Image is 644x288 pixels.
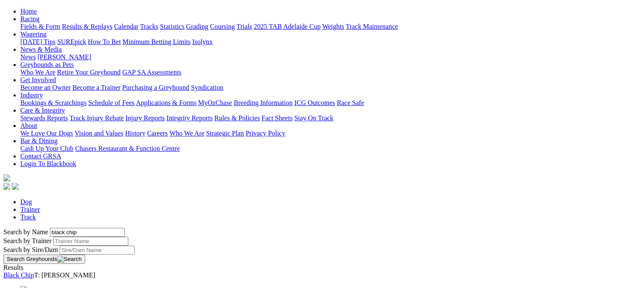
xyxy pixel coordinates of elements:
[75,145,180,152] a: Chasers Restaurant & Function Centre
[210,23,235,30] a: Coursing
[20,130,73,137] a: We Love Our Dogs
[337,99,364,106] a: Race Safe
[160,23,185,30] a: Statistics
[192,38,213,45] a: Isolynx
[3,271,34,279] a: Black Chip
[57,38,86,45] a: SUREpick
[20,84,641,91] div: Get Involved
[3,174,10,181] img: logo-grsa-white.png
[20,122,37,129] a: About
[20,213,36,221] a: Track
[234,99,293,106] a: Breeding Information
[262,114,293,122] a: Fact Sheets
[254,23,321,30] a: 2025 TAB Adelaide Cup
[3,264,641,271] div: Results
[20,206,40,213] a: Trainer
[3,237,52,244] label: Search by Trainer
[20,69,641,76] div: Greyhounds as Pets
[20,69,55,76] a: Who We Are
[20,137,58,144] a: Bar & Dining
[20,46,62,53] a: News & Media
[53,237,128,246] input: Search by Trainer name
[20,107,65,114] a: Care & Integrity
[20,152,61,160] a: Contact GRSA
[186,23,208,30] a: Grading
[3,183,10,190] img: facebook.svg
[20,61,74,68] a: Greyhounds as Pets
[37,53,91,61] a: [PERSON_NAME]
[20,145,73,152] a: Cash Up Your Club
[114,23,138,30] a: Calendar
[50,228,125,237] input: Search by Greyhound name
[62,23,112,30] a: Results & Replays
[140,23,158,30] a: Tracks
[20,15,39,22] a: Racing
[20,53,36,61] a: News
[20,160,76,167] a: Login To Blackbook
[346,23,398,30] a: Track Maintenance
[246,130,285,137] a: Privacy Policy
[3,228,48,235] label: Search by Name
[20,38,641,46] div: Wagering
[236,23,252,30] a: Trials
[57,256,82,263] img: Search
[125,130,145,137] a: History
[12,183,19,190] img: twitter.svg
[147,130,168,137] a: Careers
[20,30,47,38] a: Wagering
[20,38,55,45] a: [DATE] Tips
[20,99,86,106] a: Bookings & Scratchings
[136,99,196,106] a: Applications & Forms
[3,246,58,253] label: Search by Sire/Dam
[191,84,223,91] a: Syndication
[294,99,335,106] a: ICG Outcomes
[206,130,244,137] a: Strategic Plan
[20,114,68,122] a: Stewards Reports
[20,114,641,122] div: Care & Integrity
[20,76,56,83] a: Get Involved
[60,246,135,255] input: Search by Sire/Dam name
[198,99,232,106] a: MyOzChase
[20,84,71,91] a: Become an Owner
[57,69,121,76] a: Retire Your Greyhound
[75,130,123,137] a: Vision and Values
[3,271,641,279] div: T: [PERSON_NAME]
[122,84,189,91] a: Purchasing a Greyhound
[122,38,191,45] a: Minimum Betting Limits
[20,99,641,107] div: Industry
[3,255,85,264] button: Search Greyhounds
[88,99,134,106] a: Schedule of Fees
[20,91,43,99] a: Industry
[294,114,333,122] a: Stay On Track
[125,114,165,122] a: Injury Reports
[20,145,641,152] div: Bar & Dining
[122,69,182,76] a: GAP SA Assessments
[214,114,260,122] a: Rules & Policies
[20,23,60,30] a: Fields & Form
[72,84,121,91] a: Become a Trainer
[20,130,641,137] div: About
[169,130,205,137] a: Who We Are
[20,198,32,205] a: Dog
[20,23,641,30] div: Racing
[322,23,344,30] a: Weights
[166,114,213,122] a: Integrity Reports
[88,38,121,45] a: How To Bet
[69,114,124,122] a: Track Injury Rebate
[20,8,37,15] a: Home
[20,53,641,61] div: News & Media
